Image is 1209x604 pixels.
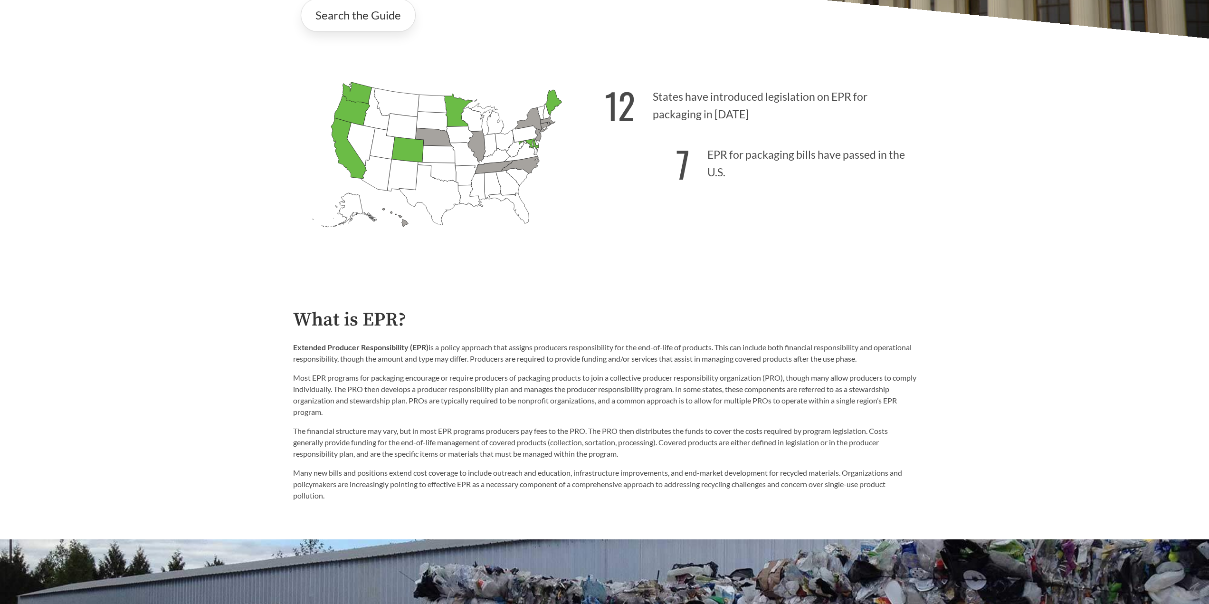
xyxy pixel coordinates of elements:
p: The financial structure may vary, but in most EPR programs producers pay fees to the PRO. The PRO... [293,425,916,460]
h2: What is EPR? [293,309,916,331]
p: is a policy approach that assigns producers responsibility for the end-of-life of products. This ... [293,342,916,364]
strong: Extended Producer Responsibility (EPR) [293,343,428,352]
strong: 12 [605,79,635,132]
p: Many new bills and positions extend cost coverage to include outreach and education, infrastructu... [293,467,916,501]
p: States have introduced legislation on EPR for packaging in [DATE] [605,74,916,132]
strong: 7 [676,137,690,190]
p: EPR for packaging bills have passed in the U.S. [605,132,916,190]
p: Most EPR programs for packaging encourage or require producers of packaging products to join a co... [293,372,916,418]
